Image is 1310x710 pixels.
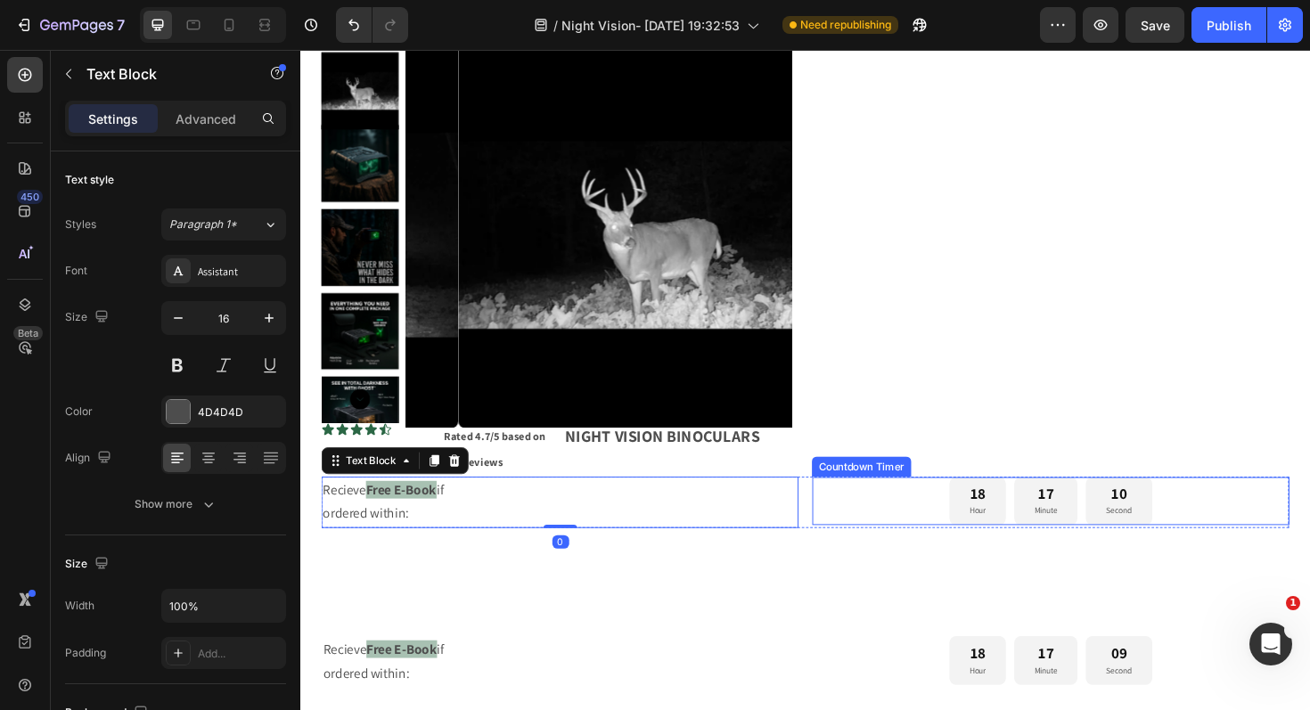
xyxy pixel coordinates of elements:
div: Size [65,306,112,330]
button: 7 [7,7,133,43]
span: Paragraph 1* [169,216,237,233]
button: Save [1126,7,1184,43]
div: 450 [17,190,43,204]
div: Font [65,263,87,279]
p: 7 [117,14,125,36]
span: Night Vision- [DATE] 19:32:53 [561,16,740,35]
div: Padding [65,645,106,661]
span: / [553,16,558,35]
div: Align [65,446,115,470]
div: Size [65,552,112,576]
p: Second [853,649,880,665]
div: 18 [708,460,725,480]
div: 17 [777,460,801,480]
iframe: Design area [300,50,1310,710]
p: Hour [708,649,725,665]
p: ordered within: [24,649,526,674]
span: 1 [1286,596,1300,610]
input: Auto [162,590,285,622]
div: Width [65,598,94,614]
p: Minute [777,480,801,496]
p: Second [853,480,880,496]
div: Show more [135,495,217,513]
div: Add... [198,646,282,662]
p: Advanced [176,110,236,128]
strong: Free E-Book [70,625,144,644]
p: Hour [708,480,725,496]
span: Save [1141,18,1170,33]
p: Text Block [86,63,238,85]
p: Minute [777,649,801,665]
div: Assistant [198,264,282,280]
div: Text style [65,172,114,188]
div: 17 [777,628,801,649]
button: Publish [1191,7,1266,43]
div: Publish [1207,16,1251,35]
div: Undo/Redo [336,7,408,43]
div: 4D4D4D [198,404,282,420]
div: Styles [65,216,96,233]
div: Countdown Timer [545,434,643,450]
div: Color [65,404,93,420]
button: Paragraph 1* [161,208,286,241]
span: Need republishing [800,17,891,33]
div: 18 [708,628,725,649]
p: Recieve if [24,623,526,649]
div: Beta [13,326,43,340]
iframe: Intercom live chat [1249,623,1292,665]
p: Settings [88,110,138,128]
div: 09 [853,628,880,649]
div: 10 [853,460,880,480]
button: Show more [65,488,286,520]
